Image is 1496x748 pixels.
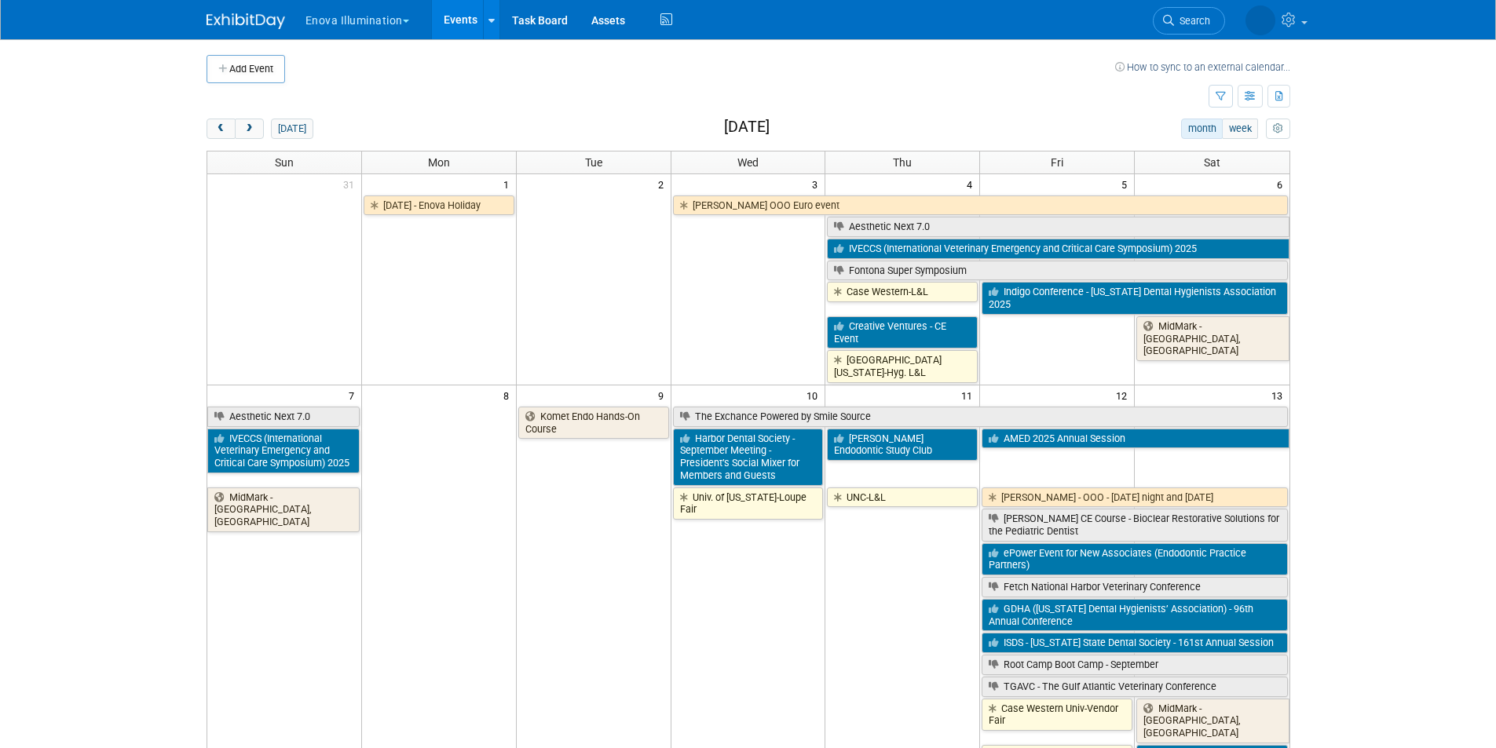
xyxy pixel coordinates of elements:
[657,385,671,405] span: 9
[893,156,912,169] span: Thu
[960,385,979,405] span: 11
[1120,174,1134,194] span: 5
[1136,316,1289,361] a: MidMark - [GEOGRAPHIC_DATA], [GEOGRAPHIC_DATA]
[673,407,1288,427] a: The Exchance Powered by Smile Source
[982,509,1287,541] a: [PERSON_NAME] CE Course - Bioclear Restorative Solutions for the Pediatric Dentist
[982,429,1289,449] a: AMED 2025 Annual Session
[1051,156,1063,169] span: Fri
[235,119,264,139] button: next
[502,174,516,194] span: 1
[518,407,669,439] a: Komet Endo Hands-On Course
[364,195,514,216] a: [DATE] - Enova Holiday
[673,195,1288,216] a: [PERSON_NAME] OOO Euro event
[982,599,1287,631] a: GDHA ([US_STATE] Dental Hygienists’ Association) - 96th Annual Conference
[502,385,516,405] span: 8
[207,119,236,139] button: prev
[673,429,824,486] a: Harbor Dental Society - September Meeting - President’s Social Mixer for Members and Guests
[805,385,825,405] span: 10
[1136,699,1289,743] a: MidMark - [GEOGRAPHIC_DATA], [GEOGRAPHIC_DATA]
[827,217,1289,237] a: Aesthetic Next 7.0
[1181,119,1223,139] button: month
[1275,174,1289,194] span: 6
[673,487,824,520] a: Univ. of [US_STATE]-Loupe Fair
[1114,385,1134,405] span: 12
[827,429,978,461] a: [PERSON_NAME] Endodontic Study Club
[982,655,1287,675] a: Root Camp Boot Camp - September
[827,239,1289,259] a: IVECCS (International Veterinary Emergency and Critical Care Symposium) 2025
[342,174,361,194] span: 31
[724,119,770,136] h2: [DATE]
[275,156,294,169] span: Sun
[1174,15,1210,27] span: Search
[1153,7,1225,35] a: Search
[827,487,978,508] a: UNC-L&L
[982,543,1287,575] a: ePower Event for New Associates (Endodontic Practice Partners)
[1222,119,1258,139] button: week
[207,407,360,427] a: Aesthetic Next 7.0
[737,156,759,169] span: Wed
[1270,385,1289,405] span: 13
[657,174,671,194] span: 2
[1266,119,1289,139] button: myCustomButton
[207,487,360,532] a: MidMark - [GEOGRAPHIC_DATA], [GEOGRAPHIC_DATA]
[428,156,450,169] span: Mon
[827,282,978,302] a: Case Western-L&L
[271,119,313,139] button: [DATE]
[965,174,979,194] span: 4
[585,156,602,169] span: Tue
[347,385,361,405] span: 7
[207,13,285,29] img: ExhibitDay
[982,699,1132,731] a: Case Western Univ-Vendor Fair
[982,577,1287,597] a: Fetch National Harbor Veterinary Conference
[827,350,978,382] a: [GEOGRAPHIC_DATA][US_STATE]-Hyg. L&L
[1245,5,1275,35] img: Sarah Swinick
[982,487,1287,508] a: [PERSON_NAME] - OOO - [DATE] night and [DATE]
[207,55,285,83] button: Add Event
[1204,156,1220,169] span: Sat
[1273,124,1283,134] i: Personalize Calendar
[827,316,978,348] a: Creative Ventures - CE Event
[810,174,825,194] span: 3
[982,677,1287,697] a: TGAVC - The Gulf Atlantic Veterinary Conference
[207,429,360,473] a: IVECCS (International Veterinary Emergency and Critical Care Symposium) 2025
[1115,61,1290,73] a: How to sync to an external calendar...
[982,633,1287,653] a: ISDS - [US_STATE] State Dental Society - 161st Annual Session
[827,261,1287,281] a: Fontona Super Symposium
[982,282,1287,314] a: Indigo Conference - [US_STATE] Dental Hygienists Association 2025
